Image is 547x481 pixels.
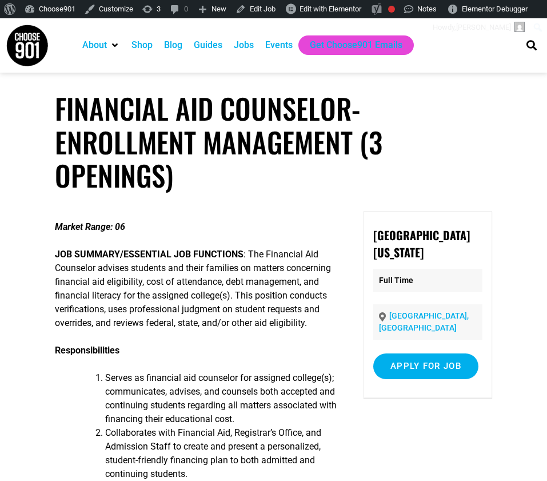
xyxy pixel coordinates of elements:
p: : The Financial Aid Counselor advises students and their families on matters concerning financial... [55,248,342,330]
div: About [77,35,126,55]
li: Serves as financial aid counselor for assigned college(s); communicates, advises, and counsels bo... [105,371,342,426]
a: Get Choose901 Emails [310,38,402,52]
strong: Responsibilities [55,345,119,356]
div: Search [522,36,541,55]
span: Edit with Elementor [300,5,361,13]
div: Focus keyphrase not set [388,6,395,13]
a: Guides [194,38,222,52]
a: Howdy, [429,18,529,37]
li: Collaborates with Financial Aid, Registrar’s Office, and Admission Staff to create and present a ... [105,426,342,481]
strong: JOB SUMMARY/ESSENTIAL JOB FUNCTIONS [55,249,243,260]
nav: Main nav [77,35,510,55]
a: [GEOGRAPHIC_DATA], [GEOGRAPHIC_DATA] [379,311,469,332]
a: Blog [164,38,182,52]
a: Shop [131,38,153,52]
strong: [GEOGRAPHIC_DATA][US_STATE] [373,226,470,261]
span: [PERSON_NAME] [456,23,511,31]
a: Jobs [234,38,254,52]
a: About [82,38,107,52]
a: Events [265,38,293,52]
h1: Financial Aid Counselor-Enrollment Management (3 Openings) [55,92,493,192]
input: Apply for job [373,353,478,379]
p: Full Time [373,269,482,292]
strong: Market Range: 06 [55,221,125,232]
